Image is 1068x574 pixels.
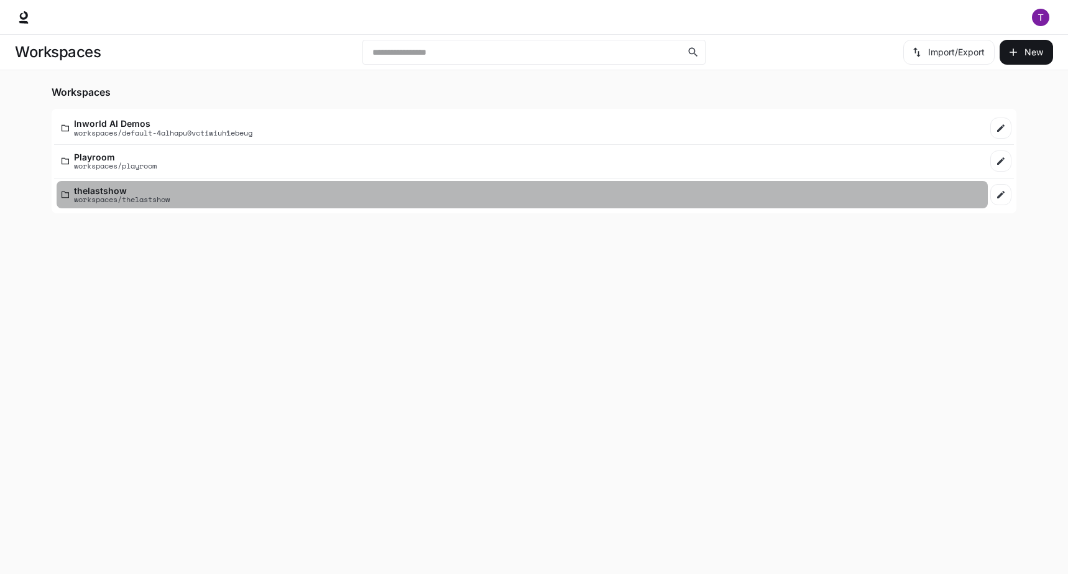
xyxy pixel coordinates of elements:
[52,85,1016,99] h5: Workspaces
[57,114,988,142] a: Inworld AI Demosworkspaces/default-4alhapu0vctiwiuh1ebeug
[15,40,101,65] h1: Workspaces
[74,152,157,162] p: Playroom
[990,118,1011,139] a: Edit workspace
[1028,5,1053,30] button: User avatar
[1000,40,1053,65] button: Create workspace
[74,186,170,195] p: thelastshow
[74,195,170,203] p: workspaces/thelastshow
[74,119,252,128] p: Inworld AI Demos
[57,181,988,209] a: thelastshowworkspaces/thelastshow
[990,150,1011,172] a: Edit workspace
[903,40,995,65] button: Import/Export
[74,129,252,137] p: workspaces/default-4alhapu0vctiwiuh1ebeug
[990,184,1011,205] a: Edit workspace
[74,162,157,170] p: workspaces/playroom
[1032,9,1049,26] img: User avatar
[57,147,988,175] a: Playroomworkspaces/playroom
